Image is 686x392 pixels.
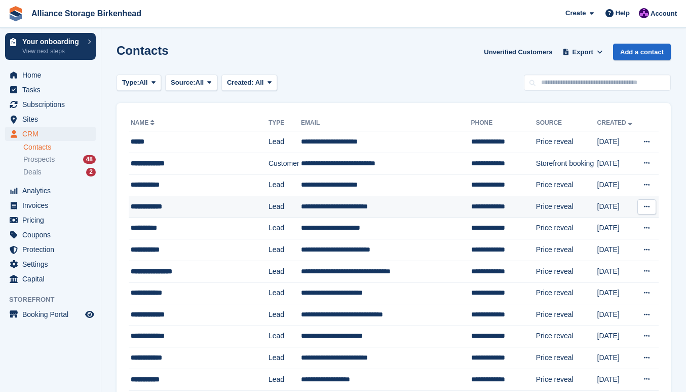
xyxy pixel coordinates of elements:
a: menu [5,112,96,126]
td: [DATE] [597,174,636,196]
span: Subscriptions [22,97,83,112]
a: menu [5,198,96,212]
a: menu [5,97,96,112]
span: Sites [22,112,83,126]
th: Email [301,115,471,131]
span: Settings [22,257,83,271]
td: Price reveal [536,239,597,261]
td: Lead [269,326,301,347]
span: Account [651,9,677,19]
a: Preview store [84,308,96,320]
td: Price reveal [536,218,597,239]
a: Your onboarding View next steps [5,33,96,60]
td: Lead [269,174,301,196]
span: Help [616,8,630,18]
span: Storefront [9,295,101,305]
td: Price reveal [536,282,597,304]
td: [DATE] [597,304,636,326]
td: Lead [269,369,301,390]
td: Lead [269,239,301,261]
td: [DATE] [597,239,636,261]
div: 2 [86,168,96,176]
a: menu [5,272,96,286]
a: menu [5,257,96,271]
span: Analytics [22,184,83,198]
a: menu [5,68,96,82]
td: Lead [269,347,301,369]
a: Prospects 48 [23,154,96,165]
span: Pricing [22,213,83,227]
td: Price reveal [536,131,597,153]
td: Lead [269,261,301,282]
button: Type: All [117,75,161,91]
a: Deals 2 [23,167,96,177]
a: menu [5,127,96,141]
span: Create [565,8,586,18]
span: CRM [22,127,83,141]
a: Add a contact [613,44,671,60]
a: menu [5,242,96,257]
span: Coupons [22,228,83,242]
a: Name [131,119,157,126]
a: Contacts [23,142,96,152]
td: Price reveal [536,347,597,369]
td: [DATE] [597,131,636,153]
td: Lead [269,196,301,218]
a: menu [5,83,96,97]
td: Price reveal [536,174,597,196]
td: Customer [269,153,301,174]
button: Source: All [165,75,217,91]
td: Lead [269,218,301,239]
td: Storefront booking [536,153,597,174]
td: Lead [269,282,301,304]
td: Lead [269,131,301,153]
span: Deals [23,167,42,177]
td: [DATE] [597,218,636,239]
span: All [255,79,264,86]
th: Type [269,115,301,131]
img: stora-icon-8386f47178a22dfd0bd8f6a31ec36ba5ce8667c1dd55bd0f319d3a0aa187defe.svg [8,6,23,21]
td: [DATE] [597,153,636,174]
td: Lead [269,304,301,326]
td: Price reveal [536,196,597,218]
td: [DATE] [597,196,636,218]
h1: Contacts [117,44,169,57]
button: Created: All [221,75,277,91]
td: Price reveal [536,304,597,326]
a: Unverified Customers [480,44,556,60]
span: Export [573,47,593,57]
span: Source: [171,78,195,88]
span: Prospects [23,155,55,164]
p: Your onboarding [22,38,83,45]
a: menu [5,228,96,242]
td: [DATE] [597,326,636,347]
td: Price reveal [536,326,597,347]
a: Alliance Storage Birkenhead [27,5,145,22]
span: Type: [122,78,139,88]
th: Phone [471,115,536,131]
td: [DATE] [597,282,636,304]
span: Capital [22,272,83,286]
a: Created [597,119,634,126]
button: Export [560,44,605,60]
p: View next steps [22,47,83,56]
span: Invoices [22,198,83,212]
span: All [196,78,204,88]
a: menu [5,184,96,198]
img: Romilly Norton [639,8,649,18]
span: All [139,78,148,88]
td: [DATE] [597,261,636,282]
span: Booking Portal [22,307,83,322]
a: menu [5,213,96,227]
span: Home [22,68,83,82]
span: Created: [227,79,254,86]
span: Tasks [22,83,83,97]
div: 48 [83,155,96,164]
th: Source [536,115,597,131]
td: Price reveal [536,261,597,282]
td: Price reveal [536,369,597,390]
a: menu [5,307,96,322]
td: [DATE] [597,347,636,369]
span: Protection [22,242,83,257]
td: [DATE] [597,369,636,390]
